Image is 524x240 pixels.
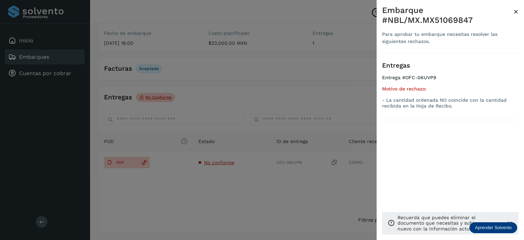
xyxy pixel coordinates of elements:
[513,7,519,16] span: ×
[382,31,513,45] div: Para aprobar tu embarque necesitas resolver las siguientes rechazos.
[382,5,513,25] div: Embarque #NBL/MX.MX51069847
[397,215,501,232] p: Recuerda que puedes eliminar el documento que necesitas y subir uno nuevo con la información actu...
[469,222,517,233] div: Aprender Solvento
[382,86,519,92] h5: Motivo de rechazo:
[382,75,519,86] h4: Entrega #OFC-06UVP9
[513,5,519,18] button: Close
[382,97,519,109] p: - La cantidad ordenada NO coincide con la cantidad recibida en la Hoja de Recibo.
[382,62,519,70] h3: Entregas
[475,225,512,230] p: Aprender Solvento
